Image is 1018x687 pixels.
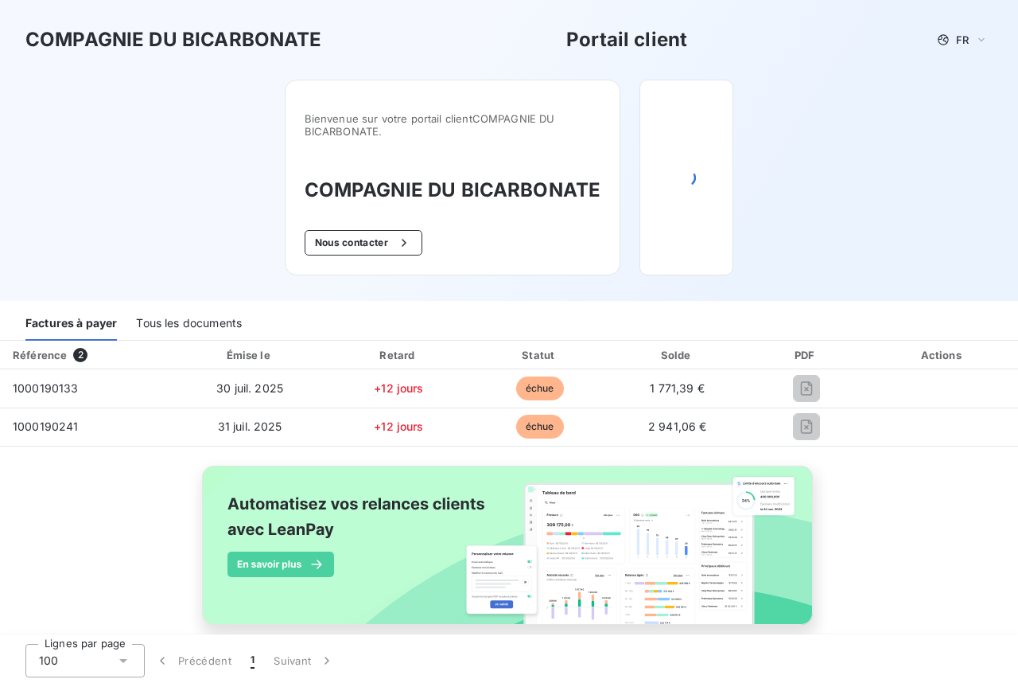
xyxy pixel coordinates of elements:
[136,307,242,341] div: Tous les documents
[748,347,865,363] div: PDF
[73,348,87,362] span: 2
[39,653,58,669] span: 100
[305,176,601,205] h3: COMPAGNIE DU BICARBONATE
[374,420,423,433] span: +12 jours
[25,307,117,341] div: Factures à payer
[516,377,564,400] span: échue
[871,347,1015,363] div: Actions
[650,381,705,395] span: 1 771,39 €
[13,349,67,361] div: Référence
[218,420,282,433] span: 31 juil. 2025
[374,381,423,395] span: +12 jours
[13,420,79,433] span: 1000190241
[516,415,564,439] span: échue
[216,381,283,395] span: 30 juil. 2025
[648,420,707,433] span: 2 941,06 €
[175,347,324,363] div: Émise le
[305,112,601,138] span: Bienvenue sur votre portail client COMPAGNIE DU BICARBONATE .
[25,25,322,54] h3: COMPAGNIE DU BICARBONATE
[956,33,969,46] span: FR
[188,456,830,652] img: banner
[331,347,467,363] div: Retard
[305,230,422,256] button: Nous contacter
[612,347,742,363] div: Solde
[473,347,606,363] div: Statut
[264,644,344,677] button: Suivant
[13,381,79,395] span: 1000190133
[145,644,241,677] button: Précédent
[566,25,687,54] h3: Portail client
[241,644,264,677] button: 1
[251,653,254,669] span: 1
